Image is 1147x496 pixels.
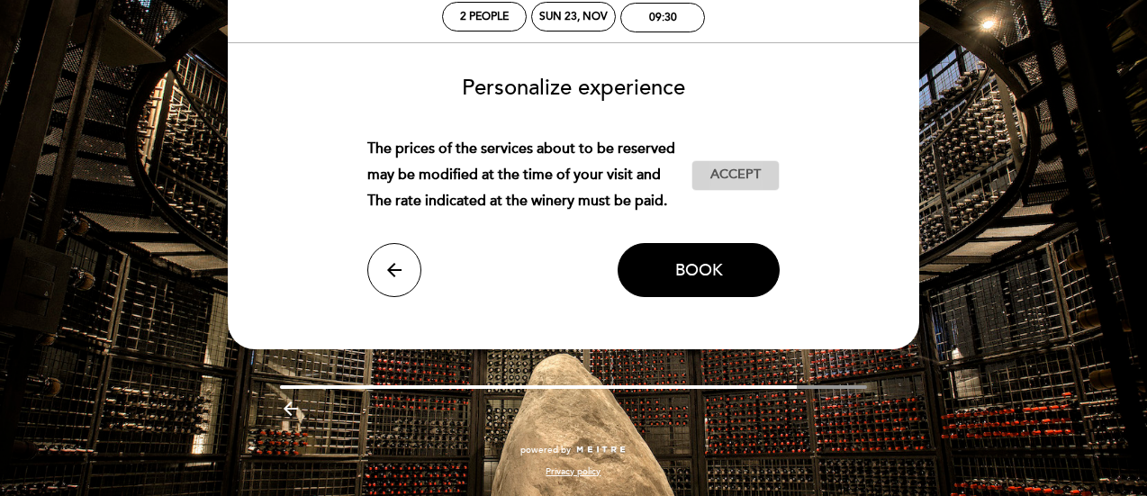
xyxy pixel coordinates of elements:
div: 09:30 [649,11,677,24]
div: Sun 23, Nov [539,10,608,23]
a: powered by [520,444,627,456]
button: Accept [691,160,780,191]
button: Book [618,243,780,297]
a: Privacy policy [546,465,601,478]
span: Personalize experience [462,75,685,101]
button: arrow_back [367,243,421,297]
div: The prices of the services about to be reserved may be modified at the time of your visit and The... [367,136,692,213]
i: arrow_backward [280,398,302,419]
span: Accept [710,166,761,185]
span: Book [675,260,723,280]
img: MEITRE [575,446,627,455]
i: arrow_back [384,259,405,281]
span: powered by [520,444,571,456]
span: 2 people [460,10,509,23]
